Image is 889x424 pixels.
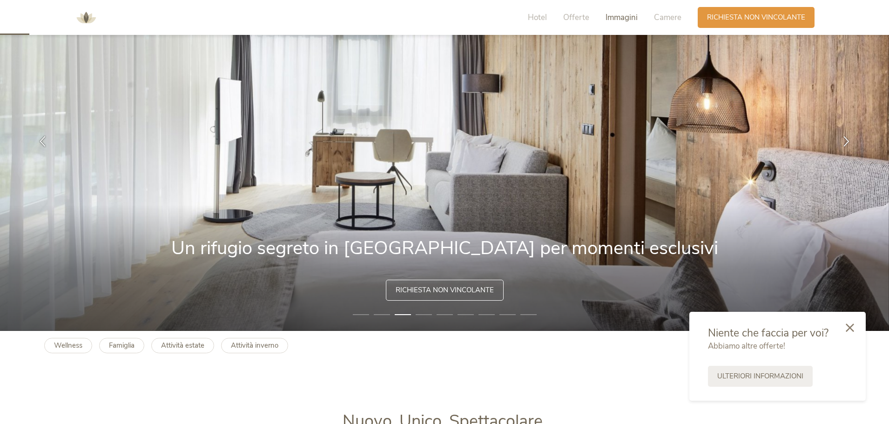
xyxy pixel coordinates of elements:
[563,12,589,23] span: Offerte
[528,12,547,23] span: Hotel
[72,14,100,20] a: AMONTI & LUNARIS Wellnessresort
[54,341,82,350] b: Wellness
[44,338,92,353] a: Wellness
[231,341,278,350] b: Attività inverno
[396,285,494,295] span: Richiesta non vincolante
[707,13,805,22] span: Richiesta non vincolante
[717,371,803,381] span: Ulteriori informazioni
[708,366,813,387] a: Ulteriori informazioni
[654,12,681,23] span: Camere
[72,4,100,32] img: AMONTI & LUNARIS Wellnessresort
[221,338,288,353] a: Attività inverno
[606,12,638,23] span: Immagini
[109,341,135,350] b: Famiglia
[708,326,828,340] span: Niente che faccia per voi?
[708,341,785,351] span: Abbiamo altre offerte!
[161,341,204,350] b: Attività estate
[99,338,144,353] a: Famiglia
[151,338,214,353] a: Attività estate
